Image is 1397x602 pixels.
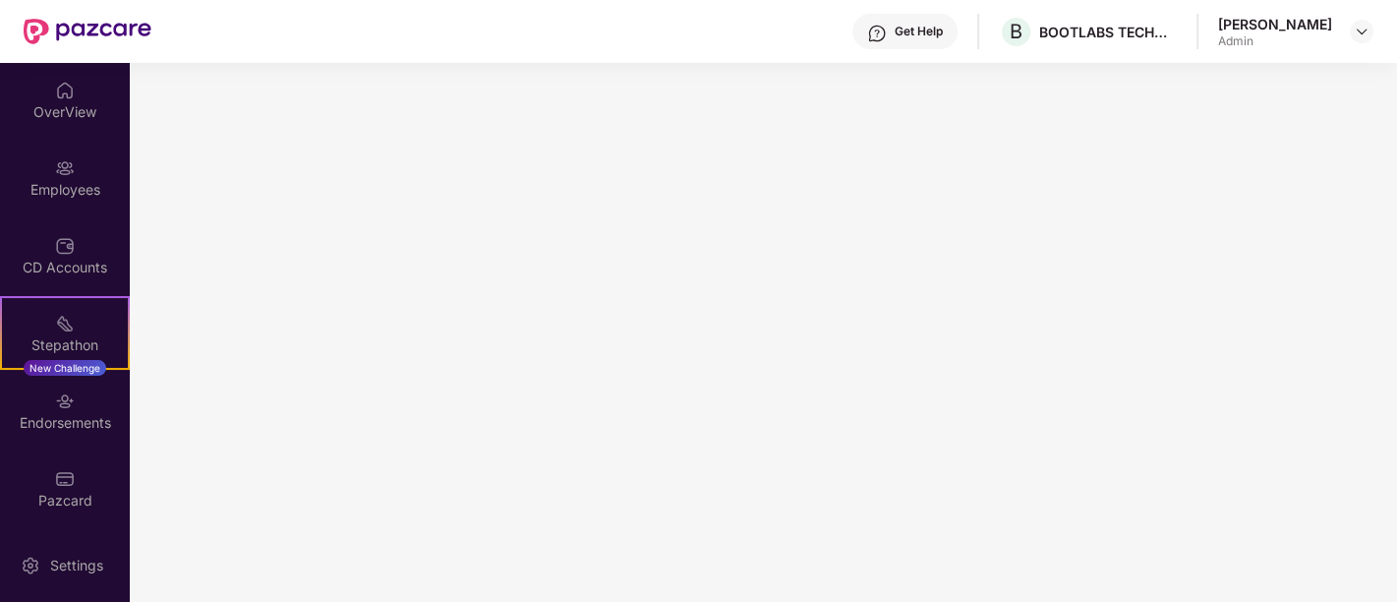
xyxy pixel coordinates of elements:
[1039,23,1177,41] div: BOOTLABS TECHNOLOGIES PRIVATE LIMITED
[55,158,75,178] img: svg+xml;base64,PHN2ZyBpZD0iRW1wbG95ZWVzIiB4bWxucz0iaHR0cDovL3d3dy53My5vcmcvMjAwMC9zdmciIHdpZHRoPS...
[55,314,75,333] img: svg+xml;base64,PHN2ZyB4bWxucz0iaHR0cDovL3d3dy53My5vcmcvMjAwMC9zdmciIHdpZHRoPSIyMSIgaGVpZ2h0PSIyMC...
[895,24,943,39] div: Get Help
[55,81,75,100] img: svg+xml;base64,PHN2ZyBpZD0iSG9tZSIgeG1sbnM9Imh0dHA6Ly93d3cudzMub3JnLzIwMDAvc3ZnIiB3aWR0aD0iMjAiIG...
[1218,15,1332,33] div: [PERSON_NAME]
[55,236,75,256] img: svg+xml;base64,PHN2ZyBpZD0iQ0RfQWNjb3VudHMiIGRhdGEtbmFtZT0iQ0QgQWNjb3VudHMiIHhtbG5zPSJodHRwOi8vd3...
[867,24,887,43] img: svg+xml;base64,PHN2ZyBpZD0iSGVscC0zMngzMiIgeG1sbnM9Imh0dHA6Ly93d3cudzMub3JnLzIwMDAvc3ZnIiB3aWR0aD...
[55,469,75,489] img: svg+xml;base64,PHN2ZyBpZD0iUGF6Y2FyZCIgeG1sbnM9Imh0dHA6Ly93d3cudzMub3JnLzIwMDAvc3ZnIiB3aWR0aD0iMj...
[1218,33,1332,49] div: Admin
[24,19,151,44] img: New Pazcare Logo
[1010,20,1022,43] span: B
[55,391,75,411] img: svg+xml;base64,PHN2ZyBpZD0iRW5kb3JzZW1lbnRzIiB4bWxucz0iaHR0cDovL3d3dy53My5vcmcvMjAwMC9zdmciIHdpZH...
[21,556,40,575] img: svg+xml;base64,PHN2ZyBpZD0iU2V0dGluZy0yMHgyMCIgeG1sbnM9Imh0dHA6Ly93d3cudzMub3JnLzIwMDAvc3ZnIiB3aW...
[2,335,128,355] div: Stepathon
[24,360,106,376] div: New Challenge
[1354,24,1369,39] img: svg+xml;base64,PHN2ZyBpZD0iRHJvcGRvd24tMzJ4MzIiIHhtbG5zPSJodHRwOi8vd3d3LnczLm9yZy8yMDAwL3N2ZyIgd2...
[44,556,109,575] div: Settings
